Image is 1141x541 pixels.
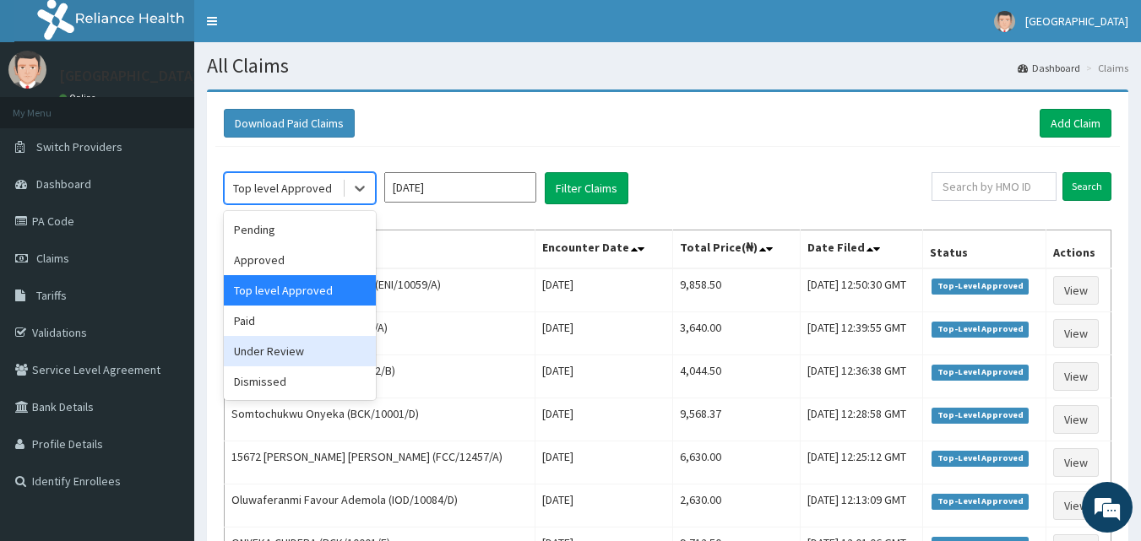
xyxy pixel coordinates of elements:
td: 15672 [PERSON_NAME] [PERSON_NAME] (FCC/12457/A) [225,441,535,484]
div: Approved [224,245,376,275]
span: Top-Level Approved [932,365,1029,380]
textarea: Type your message and hit 'Enter' [8,361,322,420]
td: [DATE] [535,312,672,355]
img: User Image [8,51,46,89]
span: Tariffs [36,288,67,303]
div: Chat with us now [88,95,284,116]
td: [DATE] 12:39:55 GMT [800,312,923,355]
td: 3,640.00 [672,312,800,355]
div: Paid [224,306,376,336]
th: Date Filed [800,230,923,269]
a: Add Claim [1040,109,1111,138]
td: [DATE] [535,355,672,398]
th: Actions [1046,230,1111,269]
div: Minimize live chat window [277,8,318,49]
span: Dashboard [36,176,91,192]
a: View [1053,362,1099,391]
td: [DATE] 12:50:30 GMT [800,268,923,312]
span: Top-Level Approved [932,494,1029,509]
th: Name [225,230,535,269]
td: [DATE] 12:13:09 GMT [800,484,923,527]
td: [PERSON_NAME] (SBG/10741/A) [225,312,535,355]
span: Top-Level Approved [932,451,1029,466]
td: [DATE] 12:36:38 GMT [800,355,923,398]
span: [GEOGRAPHIC_DATA] [1025,14,1128,29]
td: 9,858.50 [672,268,800,312]
div: Dismissed [224,366,376,397]
td: Oluwaferanmi Favour Ademola (IOD/10084/D) [225,484,535,527]
td: Lateefat Arimiyah (FCM/10672/B) [225,355,535,398]
button: Filter Claims [545,172,628,204]
input: Select Month and Year [384,172,536,203]
a: View [1053,448,1099,477]
span: Top-Level Approved [932,279,1029,294]
td: [DATE] [535,268,672,312]
td: [DATE] 12:25:12 GMT [800,441,923,484]
div: Pending [224,214,376,245]
a: View [1053,491,1099,520]
button: Download Paid Claims [224,109,355,138]
div: Top level Approved [224,275,376,306]
span: Top-Level Approved [932,322,1029,337]
th: Encounter Date [535,230,672,269]
td: 2,630.00 [672,484,800,527]
span: Switch Providers [36,139,122,154]
a: Dashboard [1018,61,1080,75]
td: OLAOLUWA [PERSON_NAME] (ENI/10059/A) [225,268,535,312]
input: Search by HMO ID [932,172,1057,201]
a: Online [59,92,100,104]
a: View [1053,405,1099,434]
td: [DATE] [535,484,672,527]
a: View [1053,319,1099,348]
td: [DATE] 12:28:58 GMT [800,398,923,441]
span: Claims [36,251,69,266]
img: d_794563401_company_1708531726252_794563401 [31,84,68,127]
p: [GEOGRAPHIC_DATA] [59,68,198,84]
td: 4,044.50 [672,355,800,398]
td: 9,568.37 [672,398,800,441]
td: [DATE] [535,441,672,484]
th: Total Price(₦) [672,230,800,269]
h1: All Claims [207,55,1128,77]
div: Top level Approved [233,180,332,197]
td: Somtochukwu Onyeka (BCK/10001/D) [225,398,535,441]
img: User Image [994,11,1015,32]
span: Top-Level Approved [932,408,1029,423]
input: Search [1062,172,1111,201]
td: 6,630.00 [672,441,800,484]
td: [DATE] [535,398,672,441]
th: Status [923,230,1046,269]
li: Claims [1082,61,1128,75]
a: View [1053,276,1099,305]
div: Under Review [224,336,376,366]
span: We're online! [98,163,233,333]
